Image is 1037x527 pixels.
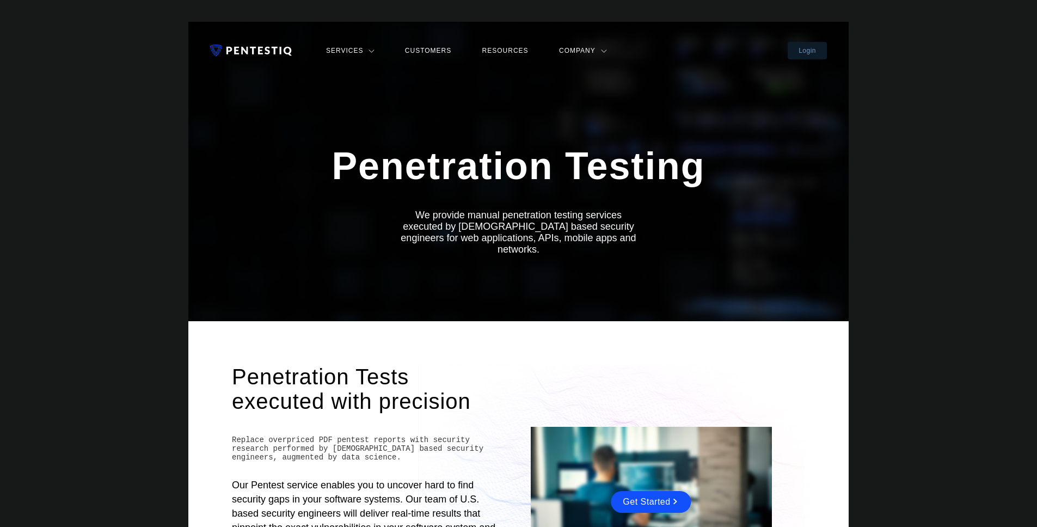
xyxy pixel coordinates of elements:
a: Resources [479,44,532,58]
h1: Penetration Testing [210,144,827,188]
h2: We provide manual penetration testing services executed by [DEMOGRAPHIC_DATA] based security engi... [397,210,640,272]
h1: Penetration Tests executed with precision [232,365,504,414]
a: Login [788,42,827,59]
a: Company [556,44,610,58]
a: Get Started [611,491,691,513]
h2: Replace overpriced PDF pentest reports with security research performed by [DEMOGRAPHIC_DATA] bas... [232,436,504,462]
a: Customers [402,44,455,58]
a: Services [323,44,377,58]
